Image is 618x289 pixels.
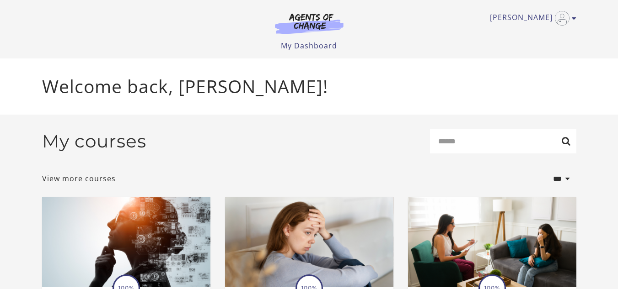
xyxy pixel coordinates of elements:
a: My Dashboard [281,41,337,51]
p: Welcome back, [PERSON_NAME]! [42,73,576,100]
a: Toggle menu [490,11,572,26]
h2: My courses [42,131,146,152]
img: Agents of Change Logo [265,13,353,34]
a: View more courses [42,173,116,184]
